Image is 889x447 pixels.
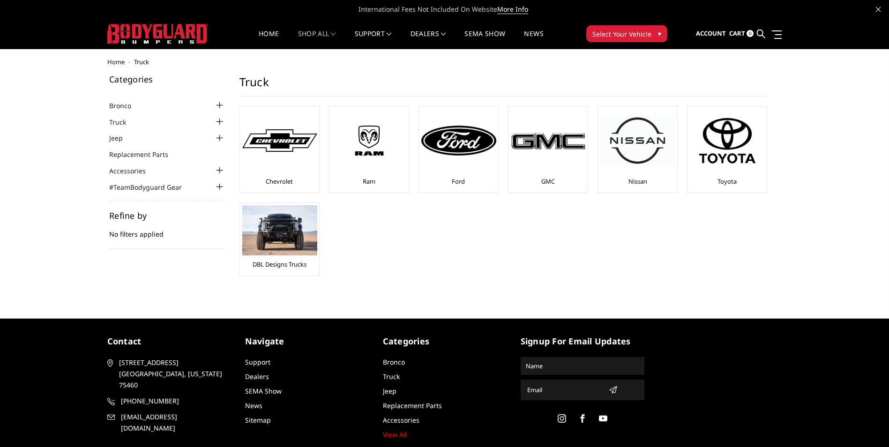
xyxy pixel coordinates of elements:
[383,401,442,410] a: Replacement Parts
[119,357,228,391] span: [STREET_ADDRESS] [GEOGRAPHIC_DATA], [US_STATE] 75460
[464,30,505,49] a: SEMA Show
[239,75,766,97] h1: Truck
[109,182,194,192] a: #TeamBodyguard Gear
[541,177,555,186] a: GMC
[245,387,282,395] a: SEMA Show
[109,117,138,127] a: Truck
[259,30,279,49] a: Home
[134,58,149,66] span: Truck
[298,30,336,49] a: shop all
[109,211,225,220] h5: Refine by
[628,177,647,186] a: Nissan
[109,211,225,249] div: No filters applied
[245,372,269,381] a: Dealers
[521,335,644,348] h5: signup for email updates
[411,30,446,49] a: Dealers
[747,30,754,37] span: 0
[383,335,507,348] h5: Categories
[383,416,419,425] a: Accessories
[522,358,643,373] input: Name
[107,395,231,407] a: [PHONE_NUMBER]
[107,24,208,44] img: BODYGUARD BUMPERS
[658,29,661,38] span: ▾
[383,372,400,381] a: Truck
[109,133,134,143] a: Jeep
[109,149,180,159] a: Replacement Parts
[523,382,605,397] input: Email
[355,30,392,49] a: Support
[717,177,737,186] a: Toyota
[245,335,369,348] h5: Navigate
[109,166,157,176] a: Accessories
[109,101,143,111] a: Bronco
[109,75,225,83] h5: Categories
[121,411,230,434] span: [EMAIL_ADDRESS][DOMAIN_NAME]
[363,177,375,186] a: Ram
[245,401,262,410] a: News
[107,58,125,66] a: Home
[383,430,407,439] a: View All
[245,416,271,425] a: Sitemap
[592,29,651,39] span: Select Your Vehicle
[107,335,231,348] h5: contact
[696,21,726,46] a: Account
[497,5,528,14] a: More Info
[452,177,465,186] a: Ford
[266,177,293,186] a: Chevrolet
[586,25,667,42] button: Select Your Vehicle
[383,358,405,366] a: Bronco
[253,260,306,268] a: DBL Designs Trucks
[729,29,745,37] span: Cart
[245,358,270,366] a: Support
[107,411,231,434] a: [EMAIL_ADDRESS][DOMAIN_NAME]
[383,387,396,395] a: Jeep
[121,395,230,407] span: [PHONE_NUMBER]
[524,30,543,49] a: News
[696,29,726,37] span: Account
[729,21,754,46] a: Cart 0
